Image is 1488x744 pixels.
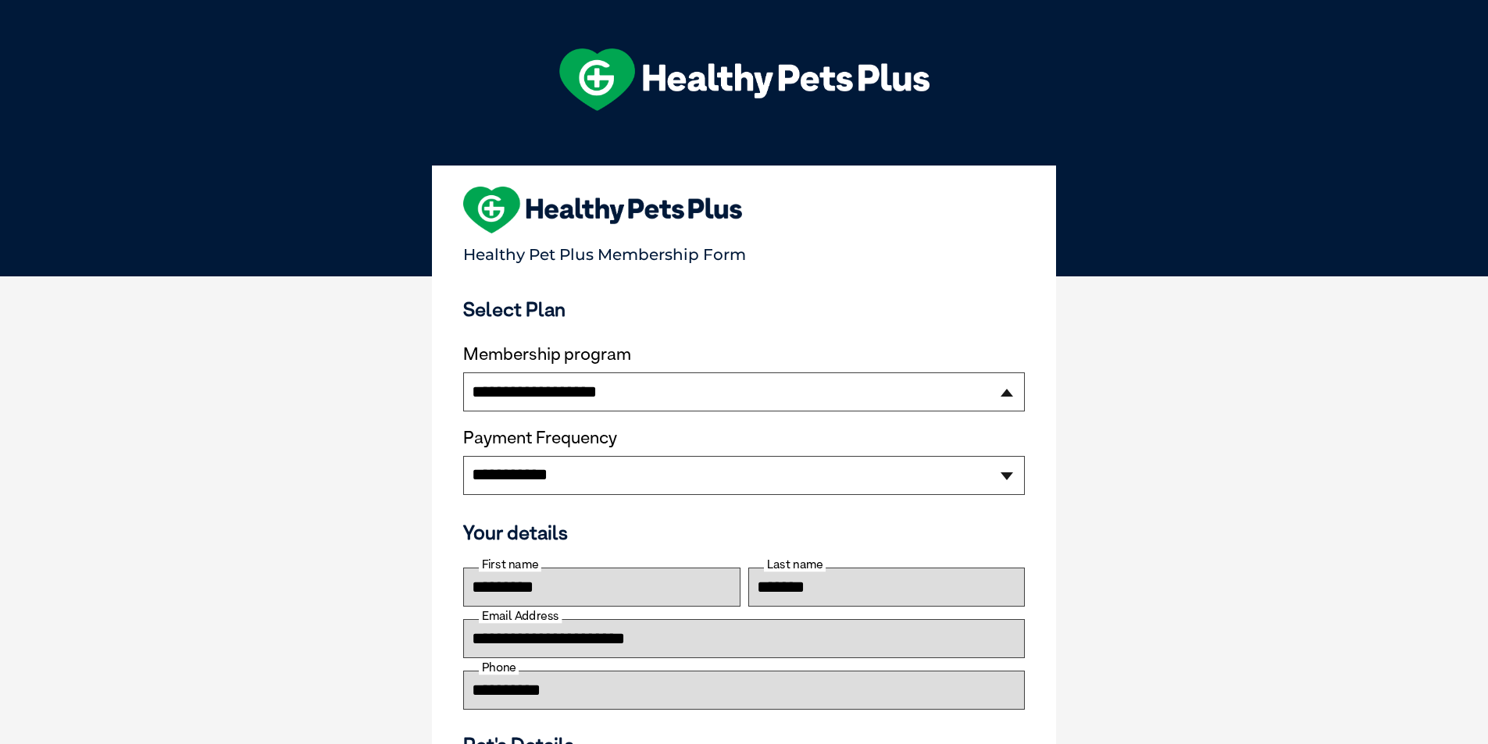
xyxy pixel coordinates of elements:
[479,609,562,623] label: Email Address
[463,344,1025,365] label: Membership program
[479,557,541,571] label: First name
[463,187,742,233] img: heart-shape-hpp-logo-large.png
[463,521,1025,544] h3: Your details
[463,428,617,448] label: Payment Frequency
[559,48,930,111] img: hpp-logo-landscape-green-white.png
[764,557,826,571] label: Last name
[463,238,1025,264] p: Healthy Pet Plus Membership Form
[479,660,519,675] label: Phone
[463,297,1025,321] h3: Select Plan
